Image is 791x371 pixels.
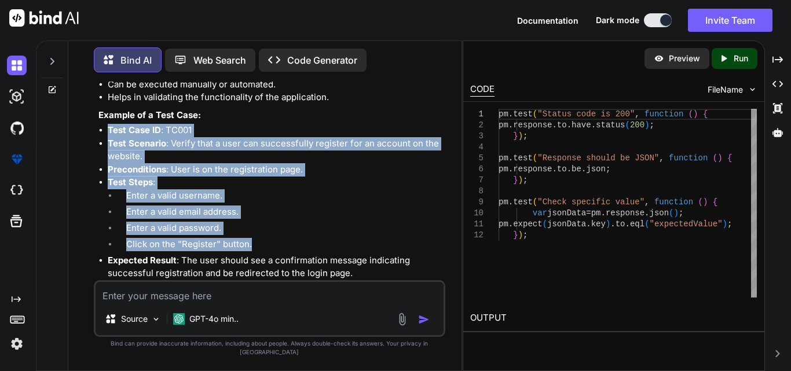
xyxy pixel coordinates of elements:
[513,109,533,119] span: test
[513,197,533,207] span: test
[117,222,443,238] li: Enter a valid password.
[644,197,649,207] span: ,
[117,189,443,205] li: Enter a valid username.
[7,87,27,106] img: darkAi-studio
[151,314,161,324] img: Pick Models
[654,53,664,64] img: preview
[513,164,552,174] span: response
[499,153,508,163] span: pm
[517,14,578,27] button: Documentation
[727,153,732,163] span: {
[713,197,717,207] span: {
[518,131,523,141] span: )
[470,219,484,230] div: 11
[287,53,357,67] p: Code Generator
[630,120,644,130] span: 200
[513,219,542,229] span: expect
[517,16,578,25] span: Documentation
[108,124,161,135] strong: Test Case ID
[650,208,669,218] span: json
[499,219,508,229] span: pm
[508,109,513,119] span: .
[523,230,528,240] span: ;
[703,109,708,119] span: {
[418,314,430,325] img: icon
[117,238,443,254] li: Click on the "Register" button.
[703,197,708,207] span: )
[586,164,606,174] span: json
[572,164,581,174] span: be
[591,219,606,229] span: key
[518,175,523,185] span: )
[552,164,556,174] span: .
[499,164,508,174] span: pm
[635,109,639,119] span: ,
[513,175,518,185] span: }
[547,208,586,218] span: jsonData
[547,219,586,229] span: jsonData
[669,53,700,64] p: Preview
[723,219,727,229] span: )
[644,219,649,229] span: (
[470,153,484,164] div: 5
[674,208,679,218] span: )
[108,163,443,177] li: : User is on the registration page.
[557,120,567,130] span: to
[596,120,625,130] span: status
[610,219,615,229] span: .
[591,208,601,218] span: pm
[98,109,201,120] strong: Example of a Test Case:
[499,197,508,207] span: pm
[108,78,443,91] li: Can be executed manually or automated.
[654,197,693,207] span: function
[596,14,639,26] span: Dark mode
[537,197,644,207] span: "Check specific value"
[470,197,484,208] div: 9
[533,208,547,218] span: var
[523,175,528,185] span: ;
[644,109,683,119] span: function
[600,208,605,218] span: .
[108,137,443,163] li: : Verify that a user can successfully register for an account on the website.
[537,153,659,163] span: "Response should be JSON"
[625,120,630,130] span: (
[108,91,443,104] li: Helps in validating the functionality of the application.
[108,177,153,188] strong: Test Steps
[470,164,484,175] div: 6
[659,153,664,163] span: ,
[108,254,443,280] li: : The user should see a confirmation message indicating successful registration and be redirected...
[508,197,513,207] span: .
[727,219,732,229] span: ;
[7,149,27,169] img: premium
[567,120,572,130] span: .
[586,219,591,229] span: .
[108,138,166,149] strong: Test Scenario
[591,120,596,130] span: .
[606,164,610,174] span: ;
[708,84,743,95] span: FileName
[650,219,723,229] span: "expectedValue"
[120,53,152,67] p: Bind AI
[533,153,537,163] span: (
[7,118,27,138] img: githubDark
[713,153,717,163] span: (
[470,186,484,197] div: 8
[470,131,484,142] div: 3
[193,53,246,67] p: Web Search
[644,120,649,130] span: )
[513,230,518,240] span: }
[7,56,27,75] img: darkChat
[508,120,513,130] span: .
[395,313,409,326] img: attachment
[533,197,537,207] span: (
[543,219,547,229] span: (
[698,197,703,207] span: (
[7,181,27,200] img: cloudideIcon
[508,219,513,229] span: .
[688,9,772,32] button: Invite Team
[470,120,484,131] div: 2
[616,219,625,229] span: to
[734,53,748,64] p: Run
[606,219,610,229] span: )
[650,120,654,130] span: ;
